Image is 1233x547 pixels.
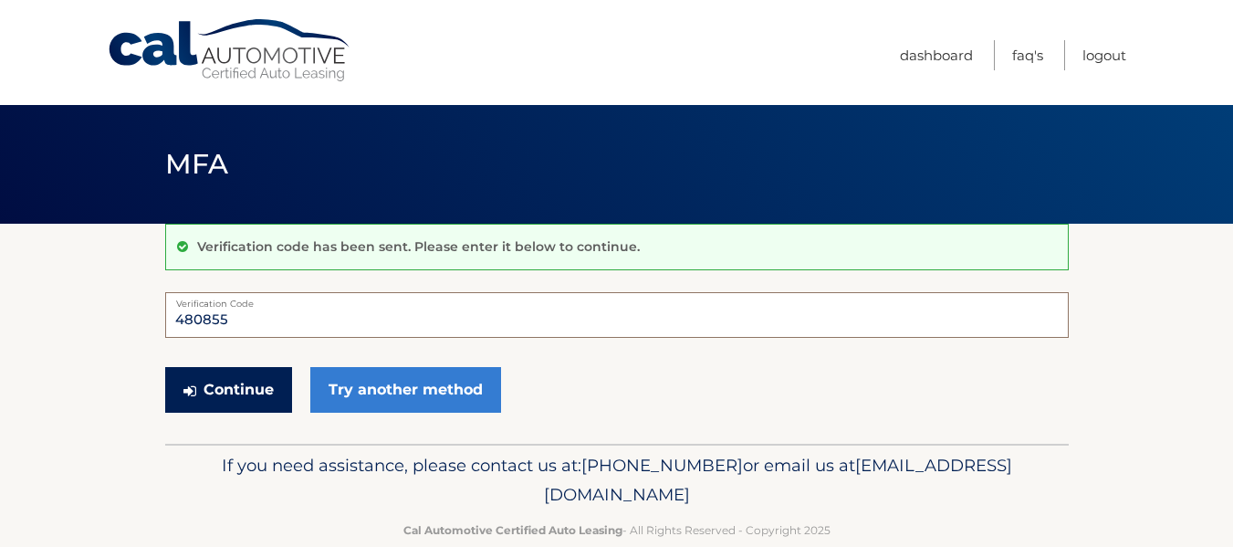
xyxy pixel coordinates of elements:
[165,147,229,181] span: MFA
[403,523,622,537] strong: Cal Automotive Certified Auto Leasing
[165,292,1069,338] input: Verification Code
[544,455,1012,505] span: [EMAIL_ADDRESS][DOMAIN_NAME]
[1012,40,1043,70] a: FAQ's
[177,451,1057,510] p: If you need assistance, please contact us at: or email us at
[581,455,743,476] span: [PHONE_NUMBER]
[310,367,501,413] a: Try another method
[1082,40,1126,70] a: Logout
[900,40,973,70] a: Dashboard
[107,18,353,83] a: Cal Automotive
[177,521,1057,540] p: - All Rights Reserved - Copyright 2025
[165,292,1069,307] label: Verification Code
[165,367,292,413] button: Continue
[197,238,640,255] p: Verification code has been sent. Please enter it below to continue.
